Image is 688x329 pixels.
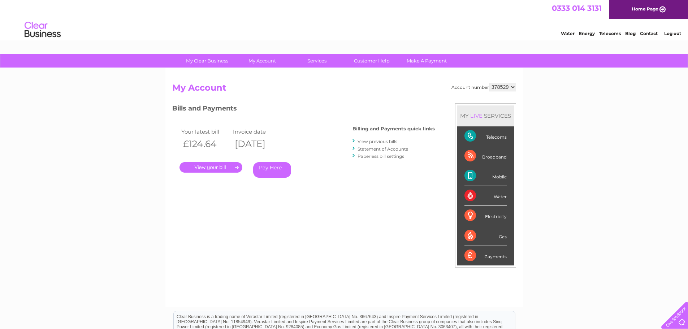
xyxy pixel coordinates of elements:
[253,162,291,178] a: Pay Here
[469,112,484,119] div: LIVE
[231,137,283,151] th: [DATE]
[179,162,242,173] a: .
[177,54,237,68] a: My Clear Business
[464,226,507,246] div: Gas
[342,54,402,68] a: Customer Help
[451,83,516,91] div: Account number
[174,4,515,35] div: Clear Business is a trading name of Verastar Limited (registered in [GEOGRAPHIC_DATA] No. 3667643...
[464,246,507,265] div: Payments
[397,54,456,68] a: Make A Payment
[179,127,232,137] td: Your latest bill
[358,146,408,152] a: Statement of Accounts
[172,83,516,96] h2: My Account
[599,31,621,36] a: Telecoms
[464,206,507,226] div: Electricity
[287,54,347,68] a: Services
[352,126,435,131] h4: Billing and Payments quick links
[664,31,681,36] a: Log out
[464,186,507,206] div: Water
[579,31,595,36] a: Energy
[625,31,636,36] a: Blog
[552,4,602,13] a: 0333 014 3131
[464,126,507,146] div: Telecoms
[24,19,61,41] img: logo.png
[179,137,232,151] th: £124.64
[172,103,435,116] h3: Bills and Payments
[561,31,575,36] a: Water
[232,54,292,68] a: My Account
[640,31,658,36] a: Contact
[464,146,507,166] div: Broadband
[231,127,283,137] td: Invoice date
[358,153,404,159] a: Paperless bill settings
[464,166,507,186] div: Mobile
[457,105,514,126] div: MY SERVICES
[358,139,397,144] a: View previous bills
